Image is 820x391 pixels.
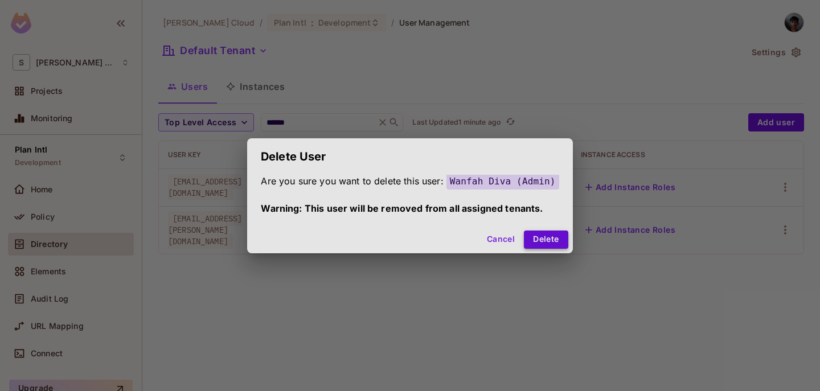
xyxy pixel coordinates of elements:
[524,231,568,249] button: Delete
[261,175,443,187] span: Are you sure you want to delete this user:
[247,138,572,175] h2: Delete User
[261,203,543,214] span: Warning: This user will be removed from all assigned tenants.
[482,231,519,249] button: Cancel
[446,173,559,190] span: Wanfah Diva (Admin)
